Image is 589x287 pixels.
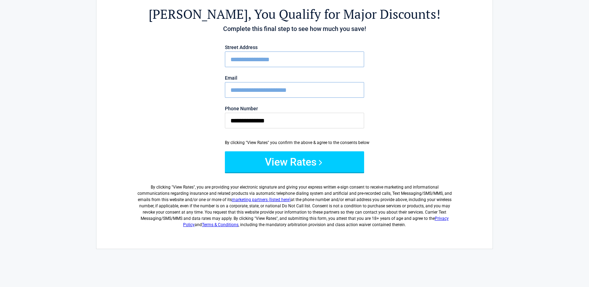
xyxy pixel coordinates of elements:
[202,222,238,227] a: Terms & Conditions
[225,45,364,50] label: Street Address
[149,6,248,23] span: [PERSON_NAME]
[232,197,291,202] a: marketing partners (listed here)
[225,139,364,146] div: By clicking "View Rates" you confirm the above & agree to the consents below
[225,106,364,111] label: Phone Number
[135,6,454,23] h2: , You Qualify for Major Discounts!
[225,151,364,172] button: View Rates
[135,178,454,228] label: By clicking " ", you are providing your electronic signature and giving your express written e-si...
[173,185,194,190] span: View Rates
[225,75,364,80] label: Email
[135,24,454,33] h4: Complete this final step to see how much you save!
